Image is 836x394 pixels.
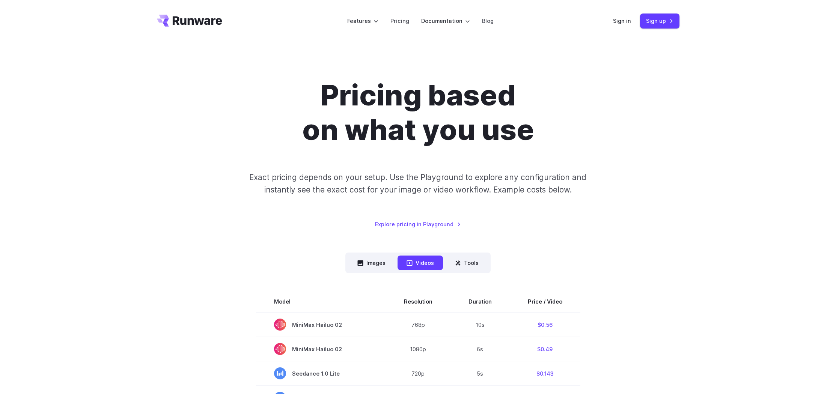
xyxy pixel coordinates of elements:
td: 1080p [386,337,450,361]
th: Price / Video [510,291,580,312]
a: Sign in [613,17,631,25]
th: Resolution [386,291,450,312]
span: Seedance 1.0 Lite [274,367,368,379]
th: Model [256,291,386,312]
p: Exact pricing depends on your setup. Use the Playground to explore any configuration and instantl... [235,171,601,196]
td: $0.49 [510,337,580,361]
td: 720p [386,361,450,386]
a: Blog [482,17,494,25]
span: MiniMax Hailuo 02 [274,319,368,331]
a: Go to / [157,15,222,27]
td: 6s [450,337,510,361]
button: Images [348,256,395,270]
label: Documentation [421,17,470,25]
td: 10s [450,312,510,337]
a: Explore pricing in Playground [375,220,461,229]
td: 5s [450,361,510,386]
a: Sign up [640,14,679,28]
th: Duration [450,291,510,312]
h1: Pricing based on what you use [209,78,627,147]
button: Videos [398,256,443,270]
td: $0.56 [510,312,580,337]
a: Pricing [390,17,409,25]
td: $0.143 [510,361,580,386]
label: Features [347,17,378,25]
span: MiniMax Hailuo 02 [274,343,368,355]
td: 768p [386,312,450,337]
button: Tools [446,256,488,270]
